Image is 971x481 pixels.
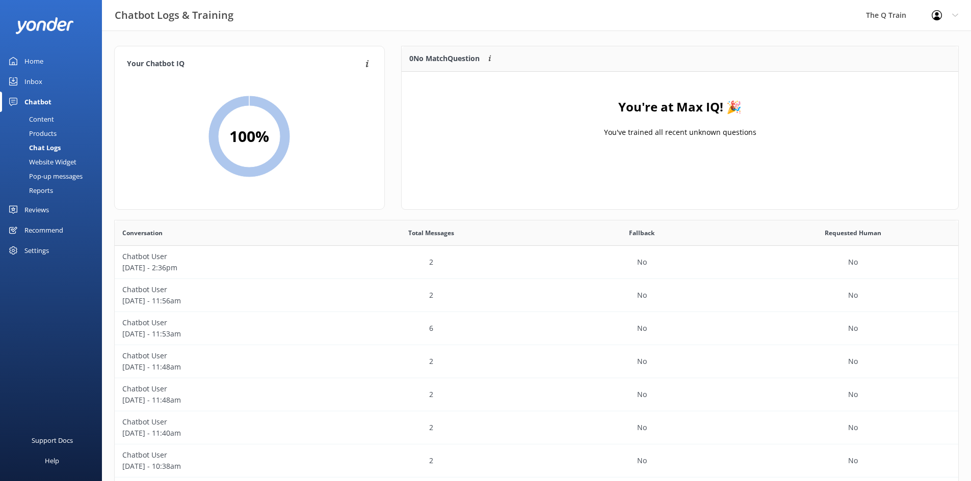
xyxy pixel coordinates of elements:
span: Fallback [629,228,654,238]
div: Support Docs [32,430,73,450]
div: Reviews [24,200,49,220]
div: Inbox [24,71,42,92]
div: Chat Logs [6,140,61,155]
p: No [848,356,858,367]
p: [DATE] - 11:48am [122,361,318,373]
div: row [115,345,958,378]
p: [DATE] - 11:40am [122,428,318,439]
span: Requested Human [825,228,881,238]
p: [DATE] - 11:53am [122,328,318,339]
p: No [848,455,858,466]
div: grid [402,72,958,174]
p: No [637,290,647,301]
h4: Your Chatbot IQ [127,59,362,70]
div: row [115,411,958,444]
p: No [637,422,647,433]
p: No [637,323,647,334]
span: Total Messages [408,228,454,238]
a: Reports [6,183,102,197]
p: No [848,389,858,400]
p: Chatbot User [122,350,318,361]
p: 2 [429,422,433,433]
a: Pop-up messages [6,169,102,183]
p: 2 [429,389,433,400]
a: Website Widget [6,155,102,169]
p: No [848,257,858,268]
h4: You're at Max IQ! 🎉 [618,97,742,117]
p: Chatbot User [122,317,318,328]
div: Pop-up messages [6,169,83,183]
p: No [637,356,647,367]
div: row [115,312,958,345]
p: No [637,455,647,466]
div: row [115,378,958,411]
p: [DATE] - 11:56am [122,295,318,306]
div: Help [45,450,59,471]
p: 2 [429,356,433,367]
p: No [848,323,858,334]
h3: Chatbot Logs & Training [115,7,233,23]
a: Content [6,112,102,126]
div: Chatbot [24,92,51,112]
p: Chatbot User [122,449,318,461]
p: 2 [429,257,433,268]
div: Reports [6,183,53,197]
a: Products [6,126,102,140]
h2: 100 % [229,124,269,149]
div: Products [6,126,57,140]
div: row [115,444,958,477]
div: Website Widget [6,155,76,169]
div: Content [6,112,54,126]
p: Chatbot User [122,251,318,262]
p: No [848,290,858,301]
a: Chat Logs [6,140,102,155]
p: No [637,257,647,268]
div: row [115,246,958,279]
p: 2 [429,455,433,466]
div: Home [24,51,43,71]
p: [DATE] - 10:38am [122,461,318,472]
span: Conversation [122,228,163,238]
img: yonder-white-logo.png [15,17,74,34]
p: 0 No Match Question [409,53,480,64]
p: [DATE] - 11:48am [122,394,318,406]
p: No [848,422,858,433]
p: [DATE] - 2:36pm [122,262,318,273]
p: 2 [429,290,433,301]
p: 6 [429,323,433,334]
div: row [115,279,958,312]
p: No [637,389,647,400]
div: Recommend [24,220,63,240]
p: You've trained all recent unknown questions [603,127,756,138]
p: Chatbot User [122,416,318,428]
div: Settings [24,240,49,261]
p: Chatbot User [122,383,318,394]
p: Chatbot User [122,284,318,295]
